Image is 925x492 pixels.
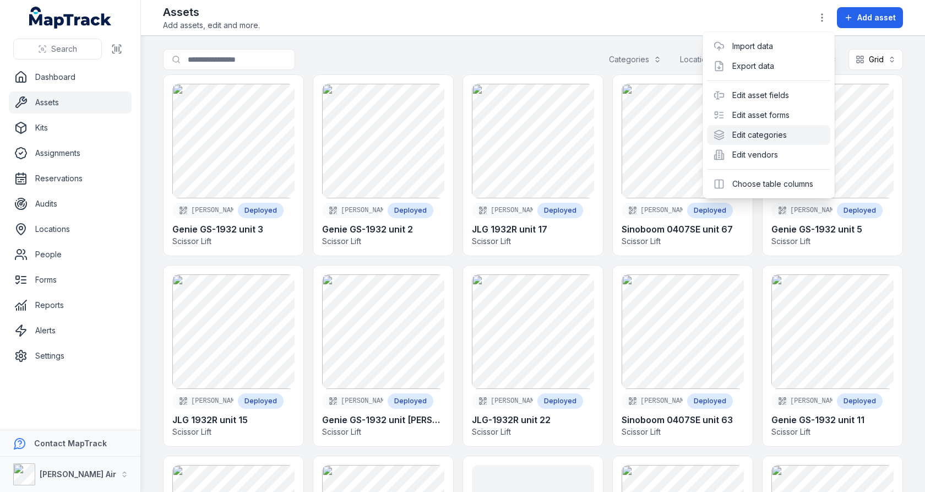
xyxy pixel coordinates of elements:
div: Choose table columns [707,174,830,194]
div: Edit asset forms [707,105,830,125]
div: Edit asset fields [707,85,830,105]
div: Edit categories [707,125,830,145]
div: Edit vendors [707,145,830,165]
div: Export data [707,56,830,76]
a: Import data [732,41,773,52]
